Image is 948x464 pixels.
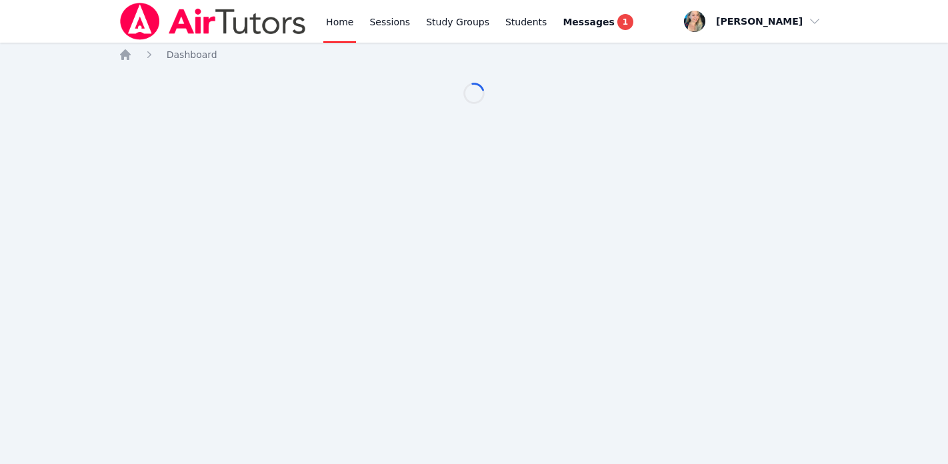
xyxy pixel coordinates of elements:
[167,49,217,60] span: Dashboard
[119,48,830,61] nav: Breadcrumb
[167,48,217,61] a: Dashboard
[119,3,307,40] img: Air Tutors
[563,15,614,29] span: Messages
[617,14,633,30] span: 1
